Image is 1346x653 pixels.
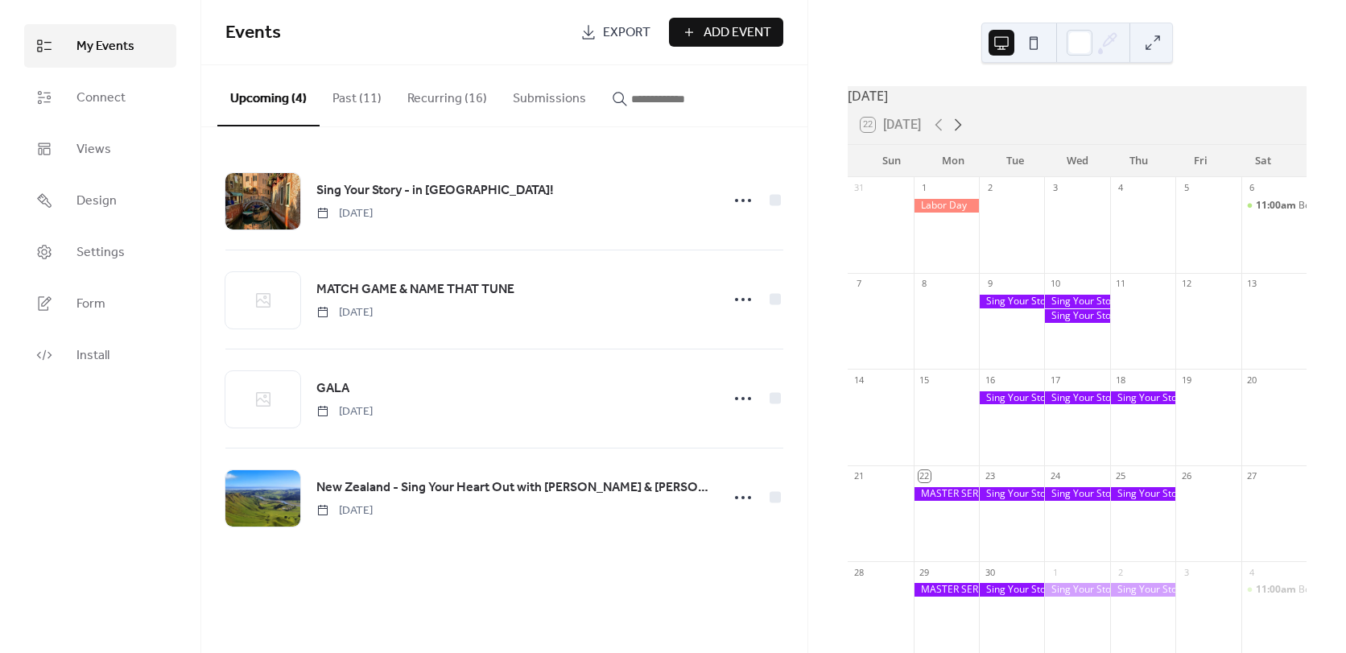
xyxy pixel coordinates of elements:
a: Settings [24,230,176,274]
div: 21 [853,470,865,482]
button: Upcoming (4) [217,65,320,126]
a: Export [568,18,663,47]
div: Sing Your Story w/Lennie Watts [1044,295,1109,308]
span: Form [76,295,105,314]
div: 3 [1049,182,1061,194]
div: 13 [1246,278,1258,290]
div: Labor Day [914,199,979,213]
div: 14 [853,374,865,386]
div: 18 [1115,374,1127,386]
a: MATCH GAME & NAME THAT TUNE [316,279,514,300]
div: Sing Your Story w/Lennie Watts [1044,391,1109,405]
span: Install [76,346,109,366]
span: [DATE] [316,205,373,222]
div: 22 [919,470,931,482]
a: Design [24,179,176,222]
span: Sing Your Story - in [GEOGRAPHIC_DATA]! [316,181,554,200]
button: Past (11) [320,65,394,125]
div: MASTER SERIES [914,487,979,501]
div: 23 [984,470,996,482]
button: Recurring (16) [394,65,500,125]
div: Mon [923,145,985,177]
div: 9 [984,278,996,290]
div: 8 [919,278,931,290]
a: Views [24,127,176,171]
a: GALA [316,378,349,399]
span: Settings [76,243,125,262]
div: 2 [1115,566,1127,578]
div: Sun [861,145,923,177]
div: Sing Your Story w/Lennie Watts [979,487,1044,501]
div: 24 [1049,470,1061,482]
div: Board Meeting [1241,199,1307,213]
a: My Events [24,24,176,68]
div: Thu [1109,145,1171,177]
div: 16 [984,374,996,386]
div: 6 [1246,182,1258,194]
div: 31 [853,182,865,194]
div: 12 [1180,278,1192,290]
span: 11:00am [1256,583,1299,597]
div: 2 [984,182,996,194]
a: Install [24,333,176,377]
span: GALA [316,379,349,399]
div: Tue [985,145,1047,177]
div: Sing Your Story /Farah Alvin [1110,487,1175,501]
div: 25 [1115,470,1127,482]
div: Wed [1047,145,1109,177]
div: 1 [919,182,931,194]
span: Add Event [704,23,771,43]
div: Board Meeting [1241,583,1307,597]
a: Form [24,282,176,325]
div: Sing Your Story w/Lennie Watts [979,295,1044,308]
span: [DATE] [316,502,373,519]
div: 27 [1246,470,1258,482]
div: Sing Your Story /Farah Alvin [1110,391,1175,405]
a: Connect [24,76,176,119]
span: Events [225,15,281,51]
div: 19 [1180,374,1192,386]
span: 11:00am [1256,199,1299,213]
div: Sing Your Story w/Lennie Watts [1044,583,1109,597]
div: Sat [1232,145,1294,177]
span: Export [603,23,650,43]
div: 1 [1049,566,1061,578]
div: 4 [1115,182,1127,194]
div: 26 [1180,470,1192,482]
div: Sing Your Story /Farah Alvin [1110,583,1175,597]
span: Views [76,140,111,159]
span: New Zealand - Sing Your Heart Out with [PERSON_NAME] & [PERSON_NAME] [316,478,711,498]
div: 28 [853,566,865,578]
span: [DATE] [316,403,373,420]
a: Sing Your Story - in [GEOGRAPHIC_DATA]! [316,180,554,201]
span: Connect [76,89,126,108]
a: New Zealand - Sing Your Heart Out with [PERSON_NAME] & [PERSON_NAME] [316,477,711,498]
div: MASTER SERIES [914,583,979,597]
div: 15 [919,374,931,386]
span: MATCH GAME & NAME THAT TUNE [316,280,514,300]
div: 11 [1115,278,1127,290]
div: Sing Your Story w/Lennie Watts [1044,487,1109,501]
span: Design [76,192,117,211]
div: [DATE] [848,86,1307,105]
div: 4 [1246,566,1258,578]
button: Add Event [669,18,783,47]
div: 7 [853,278,865,290]
div: 30 [984,566,996,578]
div: 5 [1180,182,1192,194]
button: Submissions [500,65,599,125]
div: 3 [1180,566,1192,578]
div: Sing Your Story/Lennie Watts [1044,309,1109,323]
span: [DATE] [316,304,373,321]
span: My Events [76,37,134,56]
div: 29 [919,566,931,578]
div: 10 [1049,278,1061,290]
div: Sing Your Story w/Lennie Watts [979,583,1044,597]
div: 20 [1246,374,1258,386]
div: Sing Your Story w/Lennie Watts [979,391,1044,405]
div: Fri [1170,145,1232,177]
div: 17 [1049,374,1061,386]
